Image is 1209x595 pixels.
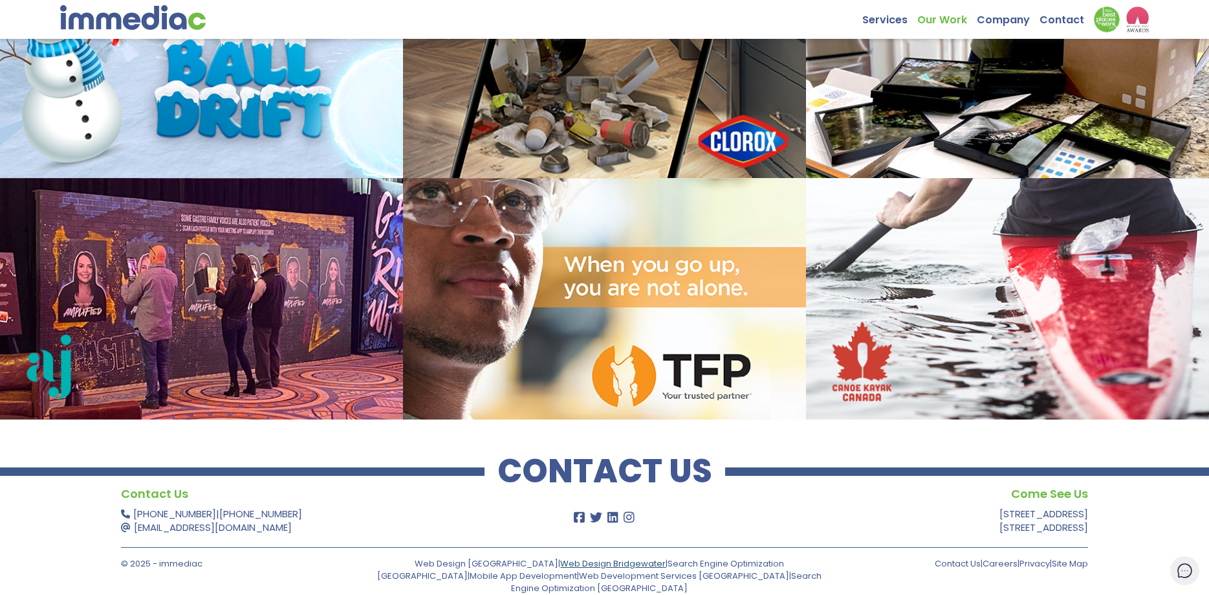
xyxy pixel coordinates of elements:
[121,484,514,504] h4: Contact Us
[121,507,514,534] p: |
[415,557,558,570] a: Web Design [GEOGRAPHIC_DATA]
[470,570,577,582] a: Mobile App Development
[60,5,206,30] img: immediac
[579,570,789,582] a: Web Development Services [GEOGRAPHIC_DATA]
[1040,6,1094,27] a: Contact
[560,557,666,570] a: Web Design Bridgewater
[862,6,917,27] a: Services
[121,557,353,570] p: © 2025 - immediac
[999,507,1088,534] a: [STREET_ADDRESS][STREET_ADDRESS]
[134,521,292,534] a: [EMAIL_ADDRESS][DOMAIN_NAME]
[695,484,1088,504] h4: Come See Us
[219,507,302,521] a: [PHONE_NUMBER]
[1094,6,1120,32] img: Down
[133,507,216,521] a: [PHONE_NUMBER]
[485,458,725,484] h2: CONTACT US
[1019,557,1050,570] a: Privacy
[856,557,1088,570] p: | | |
[977,6,1040,27] a: Company
[363,557,837,594] p: | | | | |
[511,570,822,594] a: Search Engine Optimization [GEOGRAPHIC_DATA]
[1052,557,1088,570] a: Site Map
[917,6,977,27] a: Our Work
[983,557,1018,570] a: Careers
[377,557,784,582] a: Search Engine Optimization [GEOGRAPHIC_DATA]
[1126,6,1149,32] img: logo2_wea_nobg.webp
[935,557,981,570] a: Contact Us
